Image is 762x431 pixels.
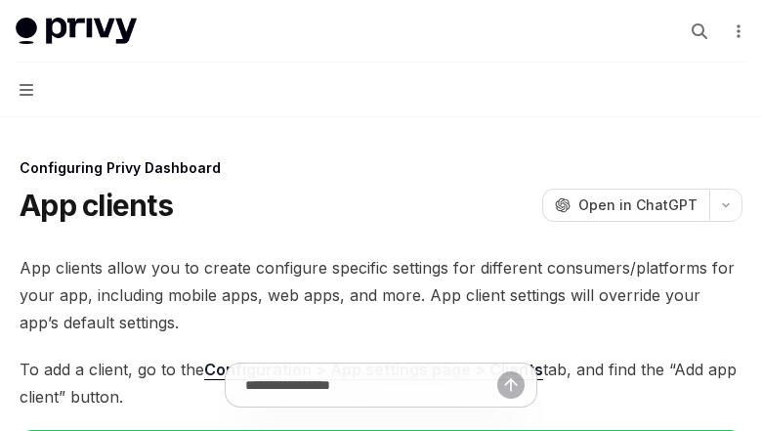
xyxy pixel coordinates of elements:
[727,18,746,45] button: More actions
[20,188,173,223] h1: App clients
[20,254,742,336] span: App clients allow you to create configure specific settings for different consumers/platforms for...
[542,189,709,222] button: Open in ChatGPT
[497,371,525,399] button: Send message
[20,158,742,178] div: Configuring Privy Dashboard
[16,18,137,45] img: light logo
[578,195,698,215] span: Open in ChatGPT
[20,356,742,410] span: To add a client, go to the tab, and find the “Add app client” button.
